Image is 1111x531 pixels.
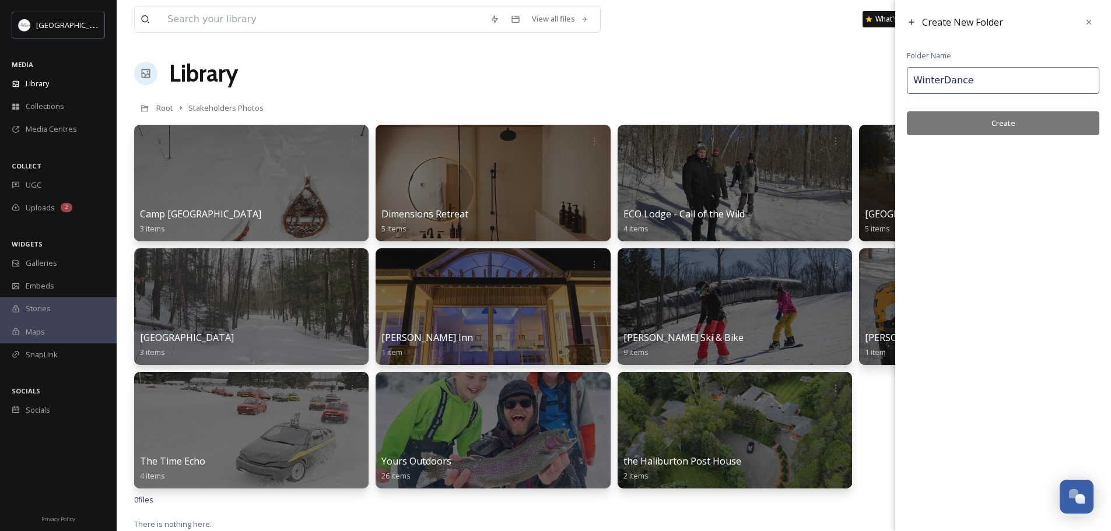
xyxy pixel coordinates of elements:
[12,161,41,170] span: COLLECT
[623,456,741,481] a: the Haliburton Post House2 items
[41,515,75,523] span: Privacy Policy
[140,208,261,220] span: Camp [GEOGRAPHIC_DATA]
[12,60,33,69] span: MEDIA
[865,223,890,234] span: 5 items
[140,331,234,344] span: [GEOGRAPHIC_DATA]
[623,347,649,357] span: 9 items
[381,209,468,234] a: Dimensions Retreat5 items
[26,349,58,360] span: SnapLink
[26,202,55,213] span: Uploads
[623,470,649,481] span: 2 items
[381,223,406,234] span: 5 items
[134,494,153,505] span: 0 file s
[26,280,54,291] span: Embeds
[381,332,473,357] a: [PERSON_NAME] Inn1 item
[865,209,959,234] a: [GEOGRAPHIC_DATA]5 items
[526,8,594,30] a: View all files
[922,16,1003,29] span: Create New Folder
[12,240,43,248] span: WIDGETS
[907,67,1099,94] input: Name
[623,331,744,344] span: [PERSON_NAME] Ski & Bike
[169,56,238,91] a: Library
[26,303,51,314] span: Stories
[19,19,30,31] img: Frame%2013.png
[907,111,1099,135] button: Create
[26,180,41,191] span: UGC
[140,456,205,481] a: The Time Echo4 items
[623,332,744,357] a: [PERSON_NAME] Ski & Bike9 items
[140,332,234,357] a: [GEOGRAPHIC_DATA]3 items
[140,347,165,357] span: 3 items
[61,203,72,212] div: 2
[26,405,50,416] span: Socials
[26,326,45,337] span: Maps
[381,331,473,344] span: [PERSON_NAME] Inn
[863,11,921,27] a: What's New
[623,223,649,234] span: 4 items
[140,470,165,481] span: 4 items
[12,386,40,395] span: SOCIALS
[26,101,64,112] span: Collections
[140,209,261,234] a: Camp [GEOGRAPHIC_DATA]3 items
[26,258,57,269] span: Galleries
[26,78,49,89] span: Library
[865,347,886,357] span: 1 item
[140,223,165,234] span: 3 items
[156,103,173,113] span: Root
[907,50,951,61] span: Folder Name
[140,455,205,467] span: The Time Echo
[41,511,75,525] a: Privacy Policy
[188,101,264,115] a: Stakeholders Photos
[381,208,468,220] span: Dimensions Retreat
[36,19,110,30] span: [GEOGRAPHIC_DATA]
[1060,480,1094,514] button: Open Chat
[865,208,959,220] span: [GEOGRAPHIC_DATA]
[134,519,212,529] span: There is nothing here.
[623,455,741,467] span: the Haliburton Post House
[156,101,173,115] a: Root
[162,6,484,32] input: Search your library
[26,124,77,135] span: Media Centres
[865,332,979,357] a: [PERSON_NAME] Mill B&B1 item
[865,331,979,344] span: [PERSON_NAME] Mill B&B
[623,209,745,234] a: ECO Lodge - Call of the Wild4 items
[381,347,402,357] span: 1 item
[381,470,411,481] span: 26 items
[381,456,451,481] a: Yours Outdoors26 items
[381,455,451,467] span: Yours Outdoors
[623,208,745,220] span: ECO Lodge - Call of the Wild
[188,103,264,113] span: Stakeholders Photos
